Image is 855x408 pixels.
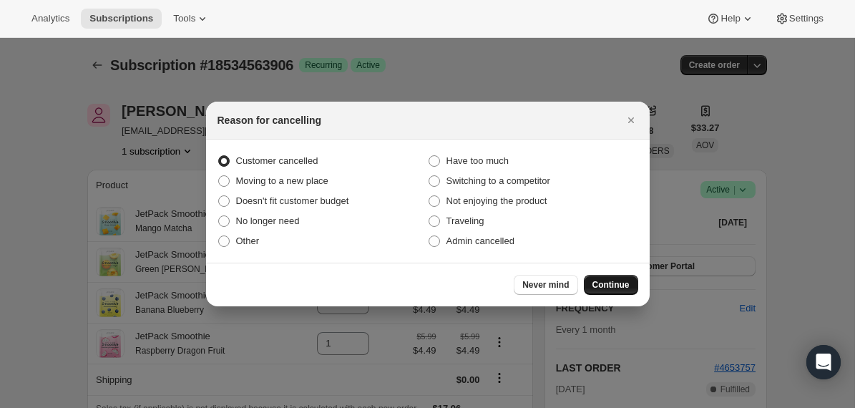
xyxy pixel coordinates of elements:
span: Not enjoying the product [446,195,547,206]
button: Tools [165,9,218,29]
span: Settings [789,13,824,24]
span: Analytics [31,13,69,24]
span: Subscriptions [89,13,153,24]
button: Close [621,110,641,130]
button: Analytics [23,9,78,29]
span: Tools [173,13,195,24]
div: Open Intercom Messenger [806,345,841,379]
span: Traveling [446,215,484,226]
span: Have too much [446,155,509,166]
span: Help [720,13,740,24]
span: No longer need [236,215,300,226]
span: Switching to a competitor [446,175,550,186]
span: Doesn't fit customer budget [236,195,349,206]
span: Continue [592,279,630,291]
button: Never mind [514,275,577,295]
span: Moving to a new place [236,175,328,186]
span: Never mind [522,279,569,291]
span: Customer cancelled [236,155,318,166]
h2: Reason for cancelling [218,113,321,127]
button: Subscriptions [81,9,162,29]
button: Help [698,9,763,29]
button: Settings [766,9,832,29]
button: Continue [584,275,638,295]
span: Admin cancelled [446,235,514,246]
span: Other [236,235,260,246]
